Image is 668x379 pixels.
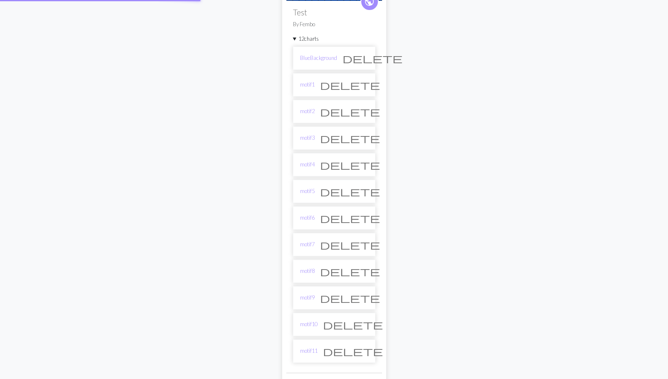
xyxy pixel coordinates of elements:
[320,79,380,91] span: delete
[320,106,380,117] span: delete
[300,347,318,355] a: motif11
[320,132,380,144] span: delete
[300,240,315,248] a: motif7
[300,134,315,142] a: motif3
[320,186,380,197] span: delete
[315,210,385,226] button: Delete chart
[320,159,380,171] span: delete
[293,7,375,17] h2: Test
[320,239,380,250] span: delete
[343,52,402,64] span: delete
[315,237,385,253] button: Delete chart
[315,263,385,279] button: Delete chart
[300,320,318,328] a: motif10
[315,290,385,306] button: Delete chart
[320,265,380,277] span: delete
[293,20,375,28] p: By Fembo
[320,212,380,224] span: delete
[318,343,388,359] button: Delete chart
[323,345,383,357] span: delete
[300,54,337,62] a: BlueBackground
[300,267,315,275] a: motif8
[300,187,315,195] a: motif5
[315,130,385,146] button: Delete chart
[300,294,315,302] a: motif9
[315,104,385,119] button: Delete chart
[315,157,385,173] button: Delete chart
[315,183,385,199] button: Delete chart
[300,107,315,115] a: motif2
[318,317,388,332] button: Delete chart
[315,77,385,93] button: Delete chart
[300,214,315,222] a: motif6
[300,81,315,89] a: motif1
[320,292,380,304] span: delete
[293,35,375,43] summary: 12charts
[337,50,408,66] button: Delete chart
[300,161,315,168] a: motif4
[323,319,383,330] span: delete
